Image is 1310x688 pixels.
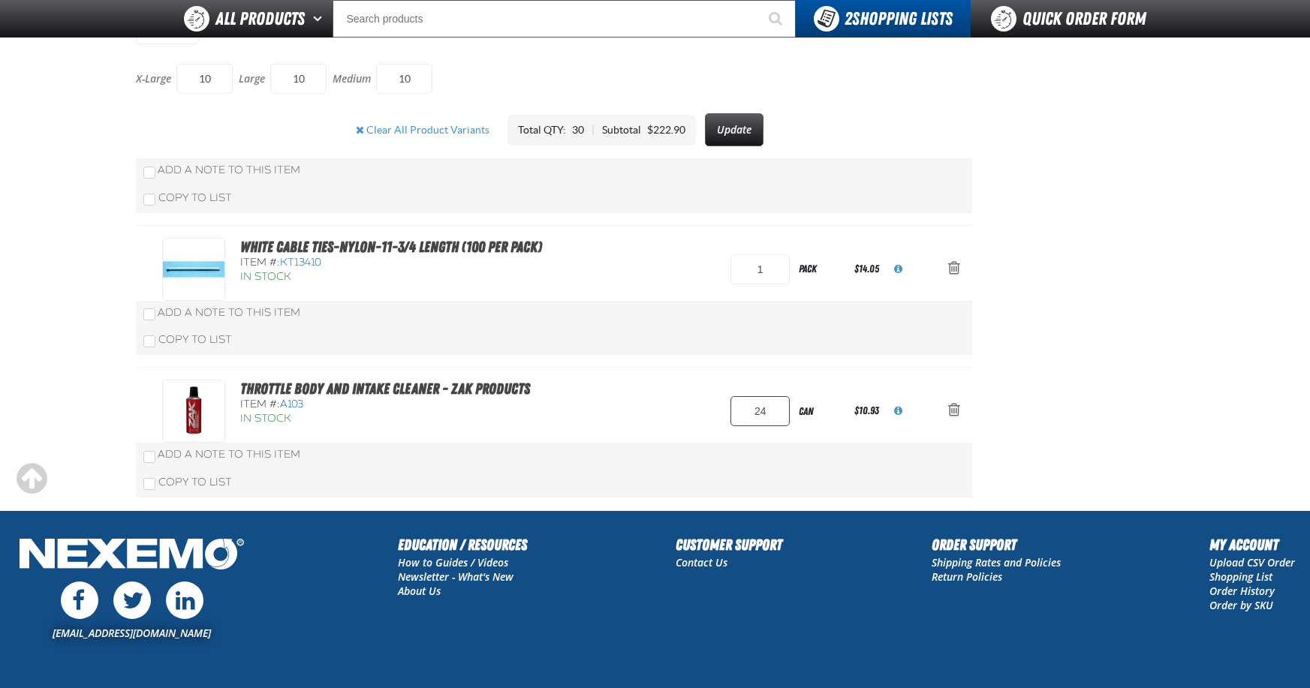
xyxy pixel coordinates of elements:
[647,123,685,137] div: $222.90
[15,462,48,495] div: Scroll to the top
[882,395,914,428] button: View All Prices for A103
[845,8,953,29] span: Shopping Lists
[280,398,303,410] span: A103
[592,123,595,137] div: |
[1209,584,1275,598] a: Order History
[240,238,542,256] a: White Cable Ties-Nylon-11-3/4 Length (100 per pack)
[53,626,211,640] a: [EMAIL_ADDRESS][DOMAIN_NAME]
[176,64,233,94] input: QTY
[158,448,300,461] span: Add a Note to This Item
[1209,555,1295,569] a: Upload CSV Order
[240,270,542,284] div: In Stock
[518,123,572,137] div: Total QTY:
[158,164,300,176] span: Add a Note to This Item
[1209,569,1272,584] a: Shopping List
[270,64,327,94] input: QTY
[280,256,321,269] span: KT13410
[333,72,371,86] p: Medium
[158,306,300,319] span: Add a Note to This Item
[143,335,155,347] input: Copy To List
[1209,533,1295,556] h2: My Account
[705,113,763,146] button: Update
[676,533,782,556] h2: Customer Support
[676,555,727,569] a: Contact Us
[344,113,501,146] button: Clear All Product Variants
[239,72,265,86] p: Large
[136,72,171,86] p: X-Large
[240,412,530,426] div: In Stock
[143,476,232,488] label: Copy To List
[240,256,542,270] div: Item #:
[572,123,584,137] div: 30
[790,395,851,428] div: can
[215,5,305,32] span: All Products
[882,253,914,286] button: View All Prices for KT13410
[932,533,1061,556] h2: Order Support
[1209,598,1273,612] a: Order by SKU
[790,252,851,286] div: pack
[15,533,248,578] img: Nexemo Logo
[143,333,232,346] label: Copy To List
[143,167,155,179] input: Add a Note to This Item
[398,533,527,556] h2: Education / Resources
[143,308,155,320] input: Add a Note to This Item
[240,398,530,412] div: Item #:
[143,191,232,204] label: Copy To List
[398,569,513,584] a: Newsletter - What's New
[936,395,972,428] button: Action Remove Throttle Body and Intake Cleaner - ZAK Products from Shopping List
[240,380,530,398] a: Throttle Body and Intake Cleaner - ZAK Products
[932,569,1002,584] a: Return Policies
[854,404,879,416] span: $10.93
[398,584,441,598] a: About Us
[143,478,155,490] input: Copy To List
[932,555,1061,569] a: Shipping Rates and Policies
[936,253,972,286] button: Action Remove White Cable Ties-Nylon-11-3/4 Length (100 per pack) from Shopping List
[730,254,790,284] input: Product Quantity
[143,194,155,206] input: Copy To List
[376,64,432,94] input: QTY
[398,555,508,569] a: How to Guides / Videos
[854,263,879,275] span: $14.05
[143,451,155,463] input: Add a Note to This Item
[602,123,647,137] div: Subtotal
[730,396,790,426] input: Product Quantity
[845,8,852,29] strong: 2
